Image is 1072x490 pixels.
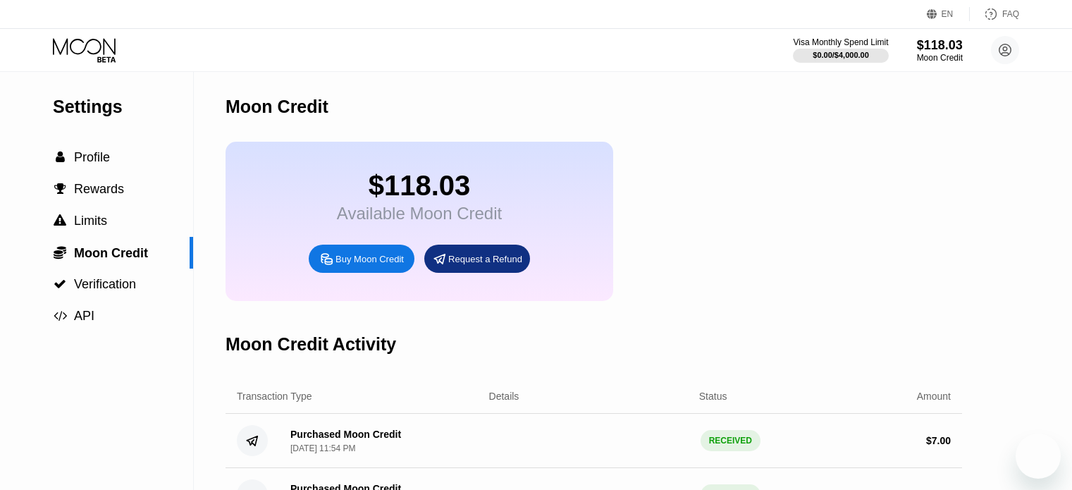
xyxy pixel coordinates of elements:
span: Rewards [74,182,124,196]
span: Verification [74,277,136,291]
span:  [54,310,67,322]
div:  [53,245,67,259]
div: Visa Monthly Spend Limit$0.00/$4,000.00 [793,37,888,63]
div: FAQ [1002,9,1019,19]
div: Purchased Moon Credit [290,429,401,440]
div:  [53,278,67,290]
div: $118.03 [917,38,963,53]
span:  [54,214,66,227]
div:  [53,183,67,195]
div: EN [927,7,970,21]
div: $0.00 / $4,000.00 [813,51,869,59]
div: Buy Moon Credit [309,245,414,273]
div: RECEIVED [701,430,760,451]
div: Moon Credit [917,53,963,63]
div: Transaction Type [237,391,312,402]
div: $ 7.00 [926,435,951,446]
span:  [56,151,65,164]
span:  [54,278,66,290]
div: Details [489,391,519,402]
div: Visa Monthly Spend Limit [793,37,888,47]
div: Moon Credit Activity [226,334,396,355]
div: [DATE] 11:54 PM [290,443,355,453]
div: Settings [53,97,193,117]
div: Moon Credit [226,97,328,117]
span: API [74,309,94,323]
div: Available Moon Credit [337,204,502,223]
div: FAQ [970,7,1019,21]
div: EN [942,9,954,19]
div:  [53,214,67,227]
span:  [54,183,66,195]
div: $118.03 [337,170,502,202]
span: Limits [74,214,107,228]
div: $118.03Moon Credit [917,38,963,63]
span: Profile [74,150,110,164]
iframe: Button to launch messaging window [1016,434,1061,479]
span: Moon Credit [74,246,148,260]
div: Buy Moon Credit [335,253,404,265]
div: Amount [917,391,951,402]
div:  [53,310,67,322]
div: Request a Refund [424,245,530,273]
div: Status [699,391,727,402]
div:  [53,151,67,164]
div: Request a Refund [448,253,522,265]
span:  [54,245,66,259]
